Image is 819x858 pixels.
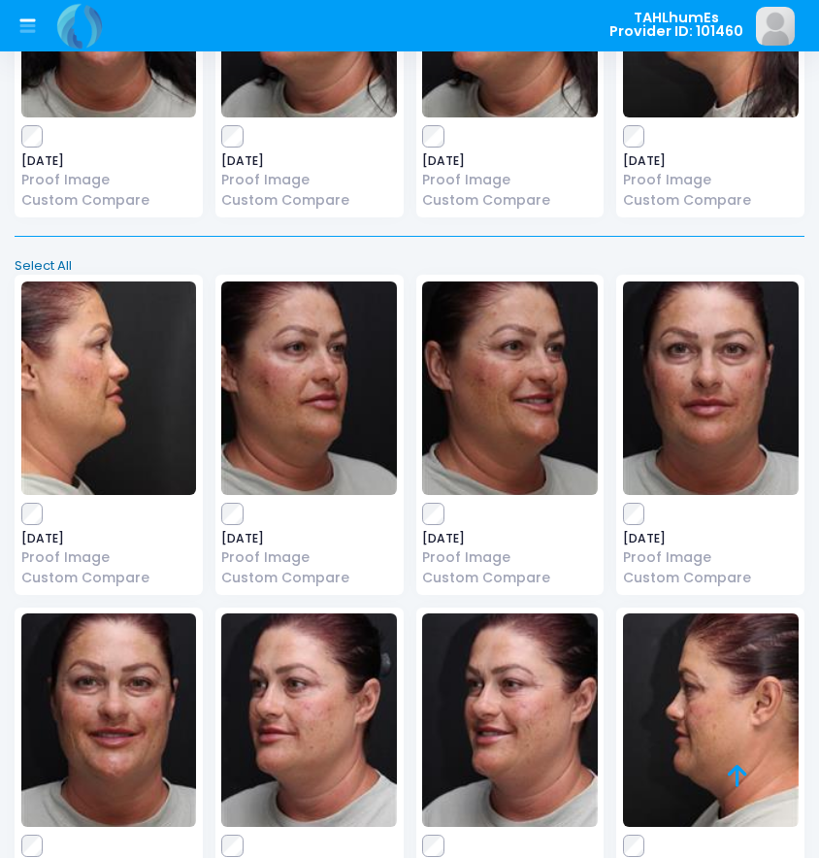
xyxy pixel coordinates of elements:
[422,568,598,588] a: Custom Compare
[221,190,397,211] a: Custom Compare
[53,2,107,50] img: Logo
[623,568,799,588] a: Custom Compare
[623,190,799,211] a: Custom Compare
[623,613,799,827] img: image
[623,155,799,167] span: [DATE]
[21,155,197,167] span: [DATE]
[422,533,598,544] span: [DATE]
[21,190,197,211] a: Custom Compare
[221,281,397,495] img: image
[422,547,598,568] a: Proof Image
[422,613,598,827] img: image
[609,11,743,39] span: TAHLhumEs Provider ID: 101460
[221,155,397,167] span: [DATE]
[422,190,598,211] a: Custom Compare
[221,547,397,568] a: Proof Image
[9,256,811,276] a: Select All
[623,170,799,190] a: Proof Image
[221,613,397,827] img: image
[422,155,598,167] span: [DATE]
[623,547,799,568] a: Proof Image
[21,568,197,588] a: Custom Compare
[422,281,598,495] img: image
[422,170,598,190] a: Proof Image
[21,170,197,190] a: Proof Image
[21,547,197,568] a: Proof Image
[623,533,799,544] span: [DATE]
[221,170,397,190] a: Proof Image
[21,613,197,827] img: image
[21,533,197,544] span: [DATE]
[623,281,799,495] img: image
[756,7,795,46] img: image
[221,533,397,544] span: [DATE]
[221,568,397,588] a: Custom Compare
[21,281,197,495] img: image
